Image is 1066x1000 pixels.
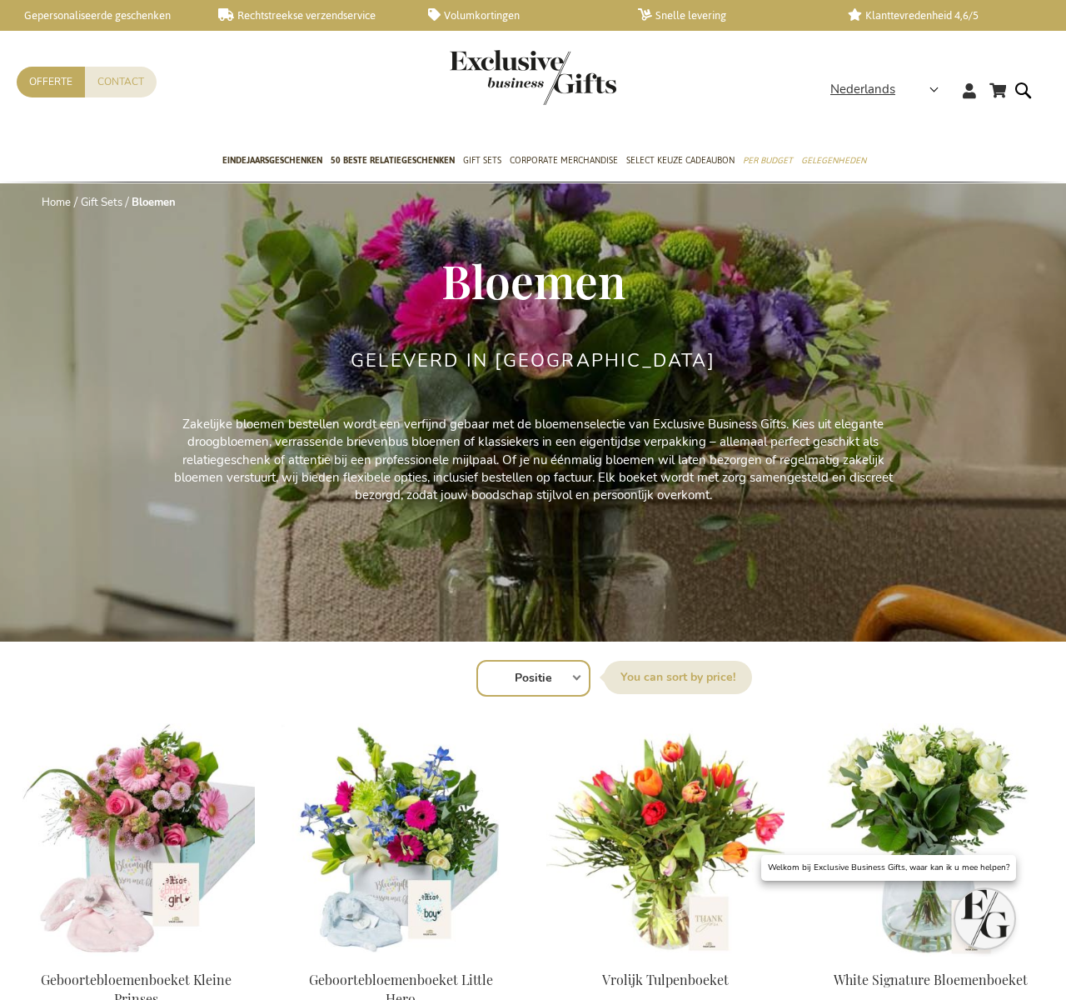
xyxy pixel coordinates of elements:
a: Select Keuze Cadeaubon [626,141,735,182]
a: Gift Sets [463,141,501,182]
a: Corporate Merchandise [510,141,618,182]
span: Corporate Merchandise [510,152,618,169]
a: White Signature Bloemenboeket [834,971,1028,988]
img: Little Hero Birth Flower Bouquet [281,723,520,957]
a: Little Hero Birth Flower Bouquet [281,950,520,966]
img: Exclusive Business gifts logo [450,50,616,105]
a: Rechtstreekse verzendservice [218,8,401,22]
span: Per Budget [743,152,793,169]
a: Cheerful Tulip Flower Bouquet [546,950,785,966]
a: Per Budget [743,141,793,182]
a: Gift Sets [81,195,122,210]
a: Klanttevredenheid 4,6/5 [848,8,1031,22]
a: Home [42,195,71,210]
img: White Signature Flower Bouquet [811,723,1049,957]
a: Gepersonaliseerde geschenken [8,8,192,22]
a: Vrolijk Tulpenboeket [602,971,729,988]
a: Offerte [17,67,85,97]
a: 50 beste relatiegeschenken [331,141,455,182]
span: Gift Sets [463,152,501,169]
span: Gelegenheden [801,152,866,169]
span: Select Keuze Cadeaubon [626,152,735,169]
strong: Bloemen [132,195,176,210]
span: Eindejaarsgeschenken [222,152,322,169]
h2: Geleverd in [GEOGRAPHIC_DATA] [351,351,715,371]
p: Zakelijke bloemen bestellen wordt een verfijnd gebaar met de bloemenselectie van Exclusive Busine... [158,416,908,505]
a: White Signature Flower Bouquet [811,950,1049,966]
a: Gelegenheden [801,141,866,182]
a: Snelle levering [638,8,821,22]
img: Cheerful Tulip Flower Bouquet [546,723,785,957]
a: Volumkortingen [428,8,611,22]
label: Sorteer op [604,661,752,694]
a: Eindejaarsgeschenken [222,141,322,182]
span: Bloemen [441,249,625,311]
img: Little Princess Birth Flower Bouquet [17,723,255,957]
a: Contact [85,67,157,97]
span: Nederlands [830,80,895,99]
span: 50 beste relatiegeschenken [331,152,455,169]
a: store logo [450,50,533,105]
a: Little Princess Birth Flower Bouquet [17,950,255,966]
